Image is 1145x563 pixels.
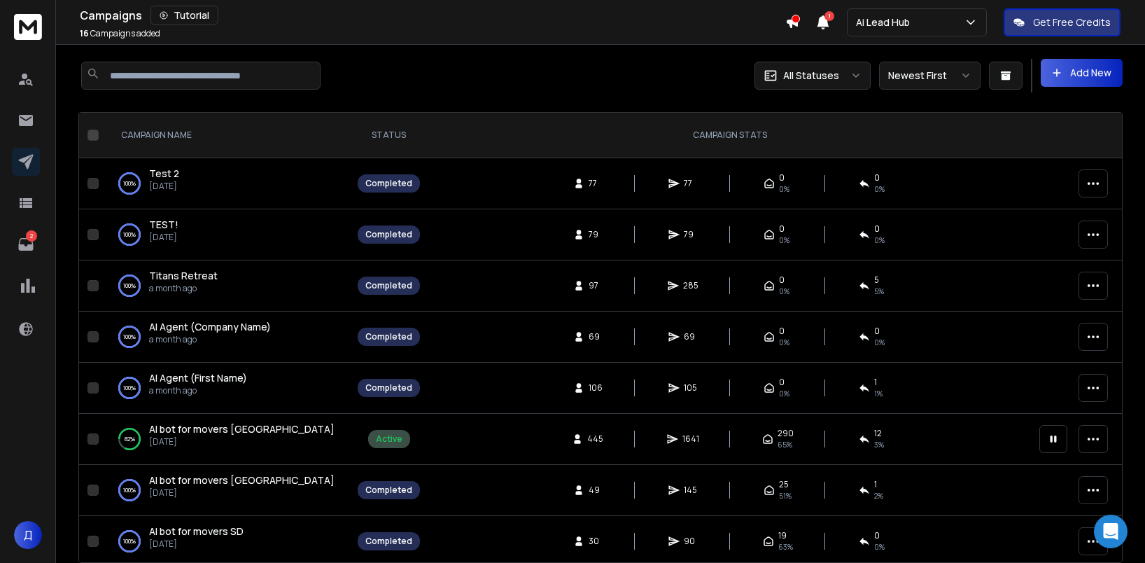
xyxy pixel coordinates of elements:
[779,388,789,399] span: 0 %
[123,483,136,497] p: 100 %
[874,183,885,195] span: 0 %
[149,371,247,384] span: AI Agent (First Name)
[874,530,880,541] span: 0
[779,235,789,246] span: 0 %
[879,62,981,90] button: Newest First
[149,334,271,345] p: a month ago
[874,541,885,552] span: 0 %
[365,331,412,342] div: Completed
[779,326,785,337] span: 0
[104,260,349,312] td: 100%Titans Retreata month ago
[874,490,883,501] span: 2 %
[779,286,789,297] span: 0%
[104,465,349,516] td: 100%AI bot for movers [GEOGRAPHIC_DATA][DATE]
[149,473,335,487] a: AI bot for movers [GEOGRAPHIC_DATA]
[365,178,412,189] div: Completed
[104,158,349,209] td: 100%Test 2[DATE]
[104,209,349,260] td: 100%TEST![DATE]
[14,521,42,549] button: Д
[682,433,699,445] span: 1641
[149,181,179,192] p: [DATE]
[80,28,160,39] p: Campaigns added
[778,530,787,541] span: 19
[123,228,136,242] p: 100 %
[589,178,603,189] span: 77
[149,269,218,283] a: Titans Retreat
[874,286,884,297] span: 5 %
[104,363,349,414] td: 100%AI Agent (First Name)a month ago
[684,229,698,240] span: 79
[376,433,402,445] div: Active
[149,371,247,385] a: AI Agent (First Name)
[589,485,603,496] span: 49
[12,230,40,258] a: 2
[874,326,880,337] span: 0
[589,280,603,291] span: 97
[874,439,884,450] span: 3 %
[123,279,136,293] p: 100 %
[874,388,883,399] span: 1 %
[684,331,698,342] span: 69
[104,113,349,158] th: CAMPAIGN NAME
[149,538,244,550] p: [DATE]
[589,382,603,394] span: 106
[149,422,335,436] a: AI bot for movers [GEOGRAPHIC_DATA]
[365,229,412,240] div: Completed
[783,69,839,83] p: All Statuses
[123,330,136,344] p: 100 %
[874,428,882,439] span: 12
[779,377,785,388] span: 0
[778,439,792,450] span: 65 %
[149,232,178,243] p: [DATE]
[149,269,218,282] span: Titans Retreat
[1033,15,1111,29] p: Get Free Credits
[874,223,880,235] span: 0
[778,541,793,552] span: 63 %
[874,172,880,183] span: 0
[587,433,603,445] span: 445
[80,6,785,25] div: Campaigns
[589,536,603,547] span: 30
[149,524,244,538] span: AI bot for movers SD
[349,113,428,158] th: STATUS
[125,432,135,446] p: 82 %
[824,11,834,21] span: 1
[779,337,789,348] span: 0 %
[150,6,218,25] button: Tutorial
[684,485,698,496] span: 145
[683,280,698,291] span: 285
[149,218,178,231] span: TEST!
[589,331,603,342] span: 69
[123,534,136,548] p: 100 %
[365,536,412,547] div: Completed
[779,223,785,235] span: 0
[365,280,412,291] div: Completed
[365,382,412,394] div: Completed
[104,312,349,363] td: 100%AI Agent (Company Name)a month ago
[779,274,785,286] span: 0
[779,490,792,501] span: 51 %
[1094,515,1128,548] div: Open Intercom Messenger
[149,320,271,334] a: AI Agent (Company Name)
[1004,8,1121,36] button: Get Free Credits
[779,183,789,195] span: 0 %
[856,15,915,29] p: Ai Lead Hub
[123,381,136,395] p: 100 %
[123,176,136,190] p: 100 %
[365,485,412,496] div: Completed
[589,229,603,240] span: 79
[149,385,247,396] p: a month ago
[428,113,1031,158] th: CAMPAIGN STATS
[684,382,698,394] span: 105
[149,436,335,447] p: [DATE]
[684,178,698,189] span: 77
[874,274,879,286] span: 5
[149,320,271,333] span: AI Agent (Company Name)
[149,218,178,232] a: TEST!
[874,235,885,246] span: 0 %
[779,172,785,183] span: 0
[149,167,179,180] span: Test 2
